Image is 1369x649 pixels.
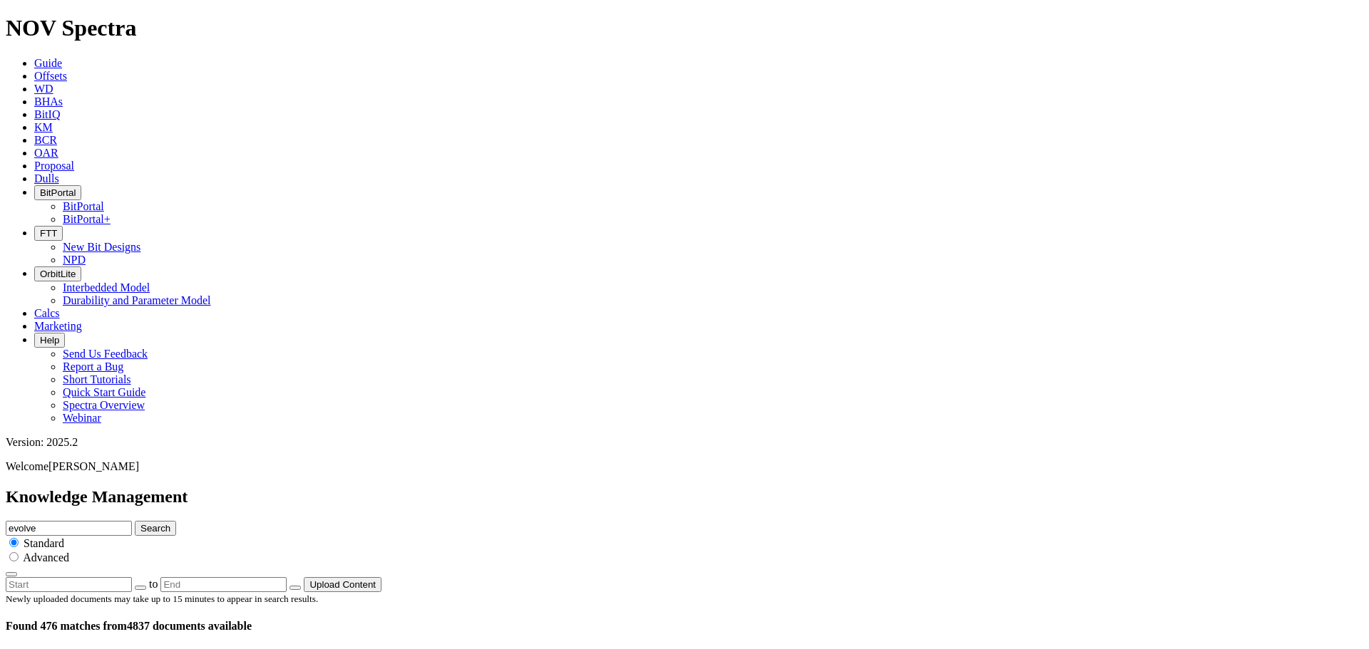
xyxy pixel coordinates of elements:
[40,187,76,198] span: BitPortal
[63,399,145,411] a: Spectra Overview
[40,269,76,279] span: OrbitLite
[24,537,64,549] span: Standard
[304,577,381,592] button: Upload Content
[63,254,86,266] a: NPD
[34,226,63,241] button: FTT
[63,348,148,360] a: Send Us Feedback
[63,373,131,385] a: Short Tutorials
[6,620,127,632] span: Found 476 matches from
[6,487,1363,507] h2: Knowledge Management
[34,172,59,185] a: Dulls
[34,108,60,120] a: BitIQ
[63,412,101,424] a: Webinar
[6,15,1363,41] h1: NOV Spectra
[6,460,1363,473] p: Welcome
[40,228,57,239] span: FTT
[63,213,111,225] a: BitPortal+
[63,386,145,398] a: Quick Start Guide
[6,521,132,536] input: e.g. Smoothsteer Record
[34,70,67,82] a: Offsets
[6,436,1363,449] div: Version: 2025.2
[34,95,63,108] a: BHAs
[63,281,150,294] a: Interbedded Model
[34,160,74,172] a: Proposal
[6,620,1363,633] h4: 4837 documents available
[6,577,132,592] input: Start
[40,335,59,346] span: Help
[34,57,62,69] a: Guide
[34,307,60,319] a: Calcs
[34,134,57,146] a: BCR
[160,577,287,592] input: End
[34,147,58,159] a: OAR
[48,460,139,472] span: [PERSON_NAME]
[34,266,81,281] button: OrbitLite
[34,320,82,332] a: Marketing
[149,578,158,590] span: to
[34,83,53,95] a: WD
[63,294,211,306] a: Durability and Parameter Model
[63,360,123,373] a: Report a Bug
[6,593,318,604] small: Newly uploaded documents may take up to 15 minutes to appear in search results.
[63,241,140,253] a: New Bit Designs
[63,200,104,212] a: BitPortal
[34,121,53,133] a: KM
[34,333,65,348] button: Help
[23,551,69,564] span: Advanced
[135,521,176,536] button: Search
[34,185,81,200] button: BitPortal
